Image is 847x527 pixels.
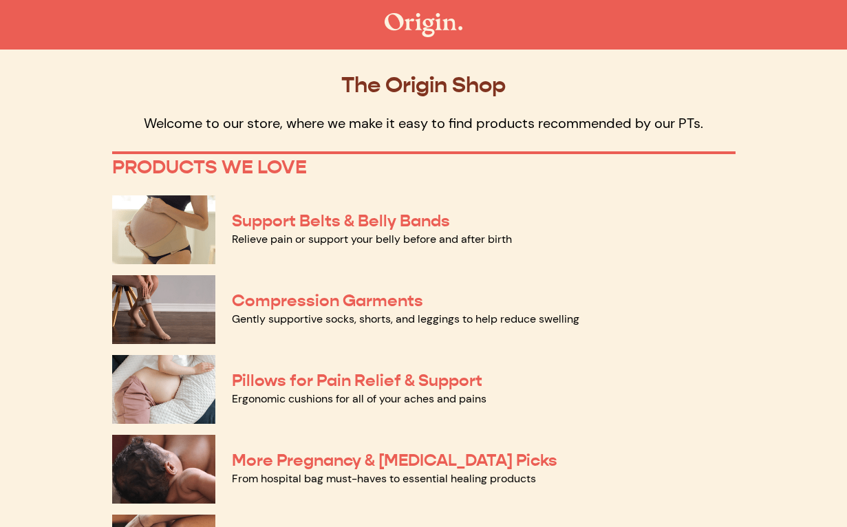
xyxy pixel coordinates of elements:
[112,275,215,344] img: Compression Garments
[232,471,536,486] a: From hospital bag must-haves to essential healing products
[112,114,736,132] p: Welcome to our store, where we make it easy to find products recommended by our PTs.
[232,290,423,311] a: Compression Garments
[112,435,215,504] img: More Pregnancy & Postpartum Picks
[232,312,579,326] a: Gently supportive socks, shorts, and leggings to help reduce swelling
[232,370,482,391] a: Pillows for Pain Relief & Support
[232,211,450,231] a: Support Belts & Belly Bands
[112,72,736,98] p: The Origin Shop
[112,195,215,264] img: Support Belts & Belly Bands
[232,391,486,406] a: Ergonomic cushions for all of your aches and pains
[232,232,512,246] a: Relieve pain or support your belly before and after birth
[112,355,215,424] img: Pillows for Pain Relief & Support
[385,13,462,37] img: The Origin Shop
[232,450,557,471] a: More Pregnancy & [MEDICAL_DATA] Picks
[112,155,736,179] p: PRODUCTS WE LOVE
